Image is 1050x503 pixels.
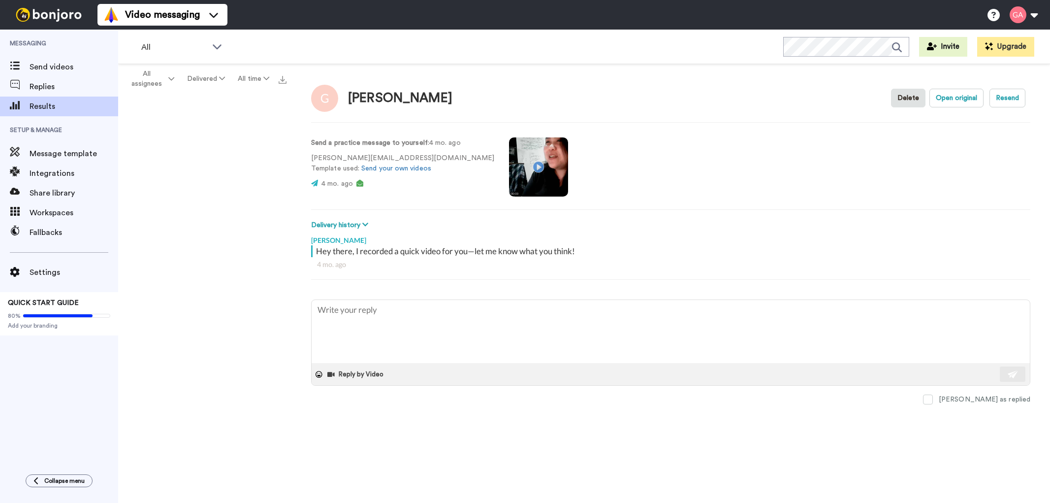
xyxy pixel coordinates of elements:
p: : 4 mo. ago [311,138,494,148]
div: [PERSON_NAME] [348,91,452,105]
span: Fallbacks [30,227,118,238]
span: Workspaces [30,207,118,219]
button: Delivered [181,70,231,88]
button: Delivery history [311,220,371,231]
img: send-white.svg [1008,370,1018,378]
button: Export all results that match these filters now. [276,71,289,86]
div: 4 mo. ago [317,260,1024,269]
span: Settings [30,267,118,278]
span: Results [30,101,118,112]
span: Send videos [30,61,118,73]
button: Resend [989,89,1025,107]
button: All assignees [120,65,181,93]
div: Hey there, I recorded a quick video for you—let me know what you think! [316,245,1028,257]
img: Image of Gilda [311,85,338,112]
span: 80% [8,312,21,320]
span: Video messaging [125,8,200,22]
img: bj-logo-header-white.svg [12,8,86,22]
img: vm-color.svg [103,7,119,23]
span: QUICK START GUIDE [8,300,79,306]
button: Open original [929,89,984,107]
div: [PERSON_NAME] as replied [939,395,1030,404]
span: Integrations [30,168,118,179]
span: Share library [30,187,118,199]
button: Collapse menu [26,474,93,487]
button: Delete [891,89,925,107]
span: All [141,41,207,53]
strong: Send a practice message to yourself [311,139,428,146]
button: Invite [919,37,967,57]
button: Upgrade [977,37,1034,57]
span: 4 mo. ago [321,180,353,187]
span: All assignees [127,69,166,89]
span: Add your branding [8,322,110,330]
span: Replies [30,81,118,93]
span: Collapse menu [44,477,85,485]
button: All time [231,70,276,88]
button: Reply by Video [326,367,386,382]
p: [PERSON_NAME][EMAIL_ADDRESS][DOMAIN_NAME] Template used: [311,153,494,174]
span: Message template [30,148,118,160]
img: export.svg [279,76,286,84]
div: [PERSON_NAME] [311,231,1030,245]
a: Send your own videos [361,165,431,172]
